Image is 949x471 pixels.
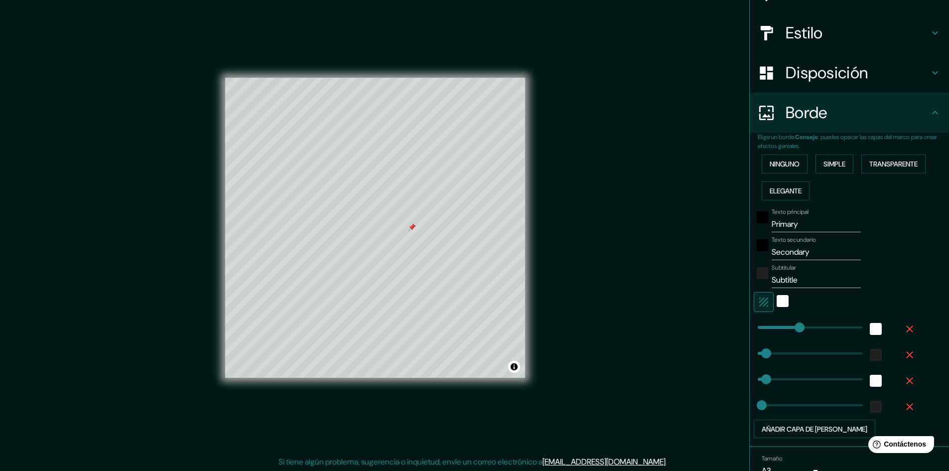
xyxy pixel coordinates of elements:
[757,239,769,251] button: negro
[786,102,827,123] font: Borde
[667,456,669,467] font: .
[861,155,926,173] button: Transparente
[870,375,882,387] button: blanco
[786,62,868,83] font: Disposición
[757,211,769,223] button: negro
[762,425,867,434] font: Añadir capa de [PERSON_NAME]
[786,22,823,43] font: Estilo
[772,208,809,216] font: Texto principal
[860,432,938,460] iframe: Lanzador de widgets de ayuda
[278,457,542,467] font: Si tiene algún problema, sugerencia o inquietud, envíe un correo electrónico a
[823,159,845,168] font: Simple
[750,13,949,53] div: Estilo
[758,133,937,150] font: : puedes opacar las capas del marco para crear efectos geniales.
[757,267,769,279] button: color-222222
[758,133,795,141] font: Elige un borde.
[762,155,808,173] button: Ninguno
[815,155,853,173] button: Simple
[770,186,802,195] font: Elegante
[795,133,818,141] font: Consejo
[762,455,782,463] font: Tamaño
[762,181,810,200] button: Elegante
[754,420,875,439] button: Añadir capa de [PERSON_NAME]
[870,323,882,335] button: blanco
[870,349,882,361] button: color-222222
[870,401,882,413] button: color-222222
[772,264,796,272] font: Subtitular
[772,236,816,244] font: Texto secundario
[750,53,949,93] div: Disposición
[542,457,666,467] a: [EMAIL_ADDRESS][DOMAIN_NAME]
[666,457,667,467] font: .
[777,295,789,307] button: blanco
[669,456,671,467] font: .
[869,159,918,168] font: Transparente
[750,93,949,133] div: Borde
[508,361,520,373] button: Activar o desactivar atribución
[770,159,800,168] font: Ninguno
